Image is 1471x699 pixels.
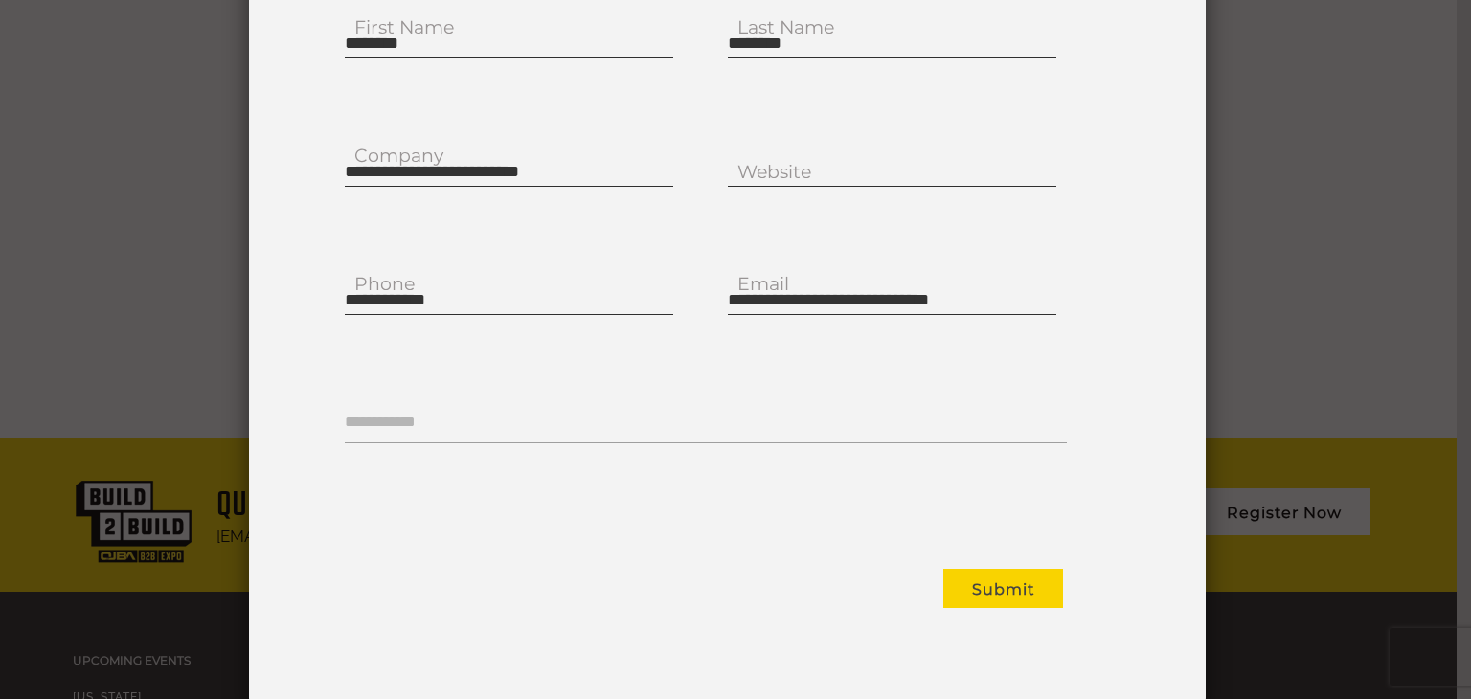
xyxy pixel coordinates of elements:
label: Email [737,272,789,294]
div: Minimize live chat window [314,10,360,56]
div: Leave a message [100,107,322,132]
input: Enter your email address [25,234,350,276]
label: Company [354,144,443,166]
input: Enter your last name [25,177,350,219]
button: Submit [943,569,1063,608]
label: Last Name [737,15,834,37]
label: Phone [354,272,415,294]
em: Submit [281,550,348,575]
label: First Name [354,15,454,37]
label: Website [737,161,811,183]
form: Contact form [345,7,1111,627]
textarea: Type your message and click 'Submit' [25,290,350,532]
